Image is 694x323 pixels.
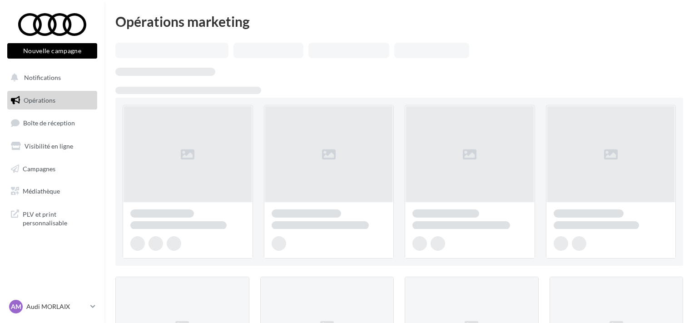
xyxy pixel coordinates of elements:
[5,182,99,201] a: Médiathèque
[115,15,683,28] div: Opérations marketing
[7,298,97,315] a: AM Audi MORLAIX
[23,187,60,195] span: Médiathèque
[24,96,55,104] span: Opérations
[7,43,97,59] button: Nouvelle campagne
[5,91,99,110] a: Opérations
[5,113,99,133] a: Boîte de réception
[11,302,21,311] span: AM
[26,302,87,311] p: Audi MORLAIX
[5,137,99,156] a: Visibilité en ligne
[5,204,99,231] a: PLV et print personnalisable
[5,68,95,87] button: Notifications
[23,119,75,127] span: Boîte de réception
[25,142,73,150] span: Visibilité en ligne
[23,208,94,228] span: PLV et print personnalisable
[24,74,61,81] span: Notifications
[5,159,99,179] a: Campagnes
[23,164,55,172] span: Campagnes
